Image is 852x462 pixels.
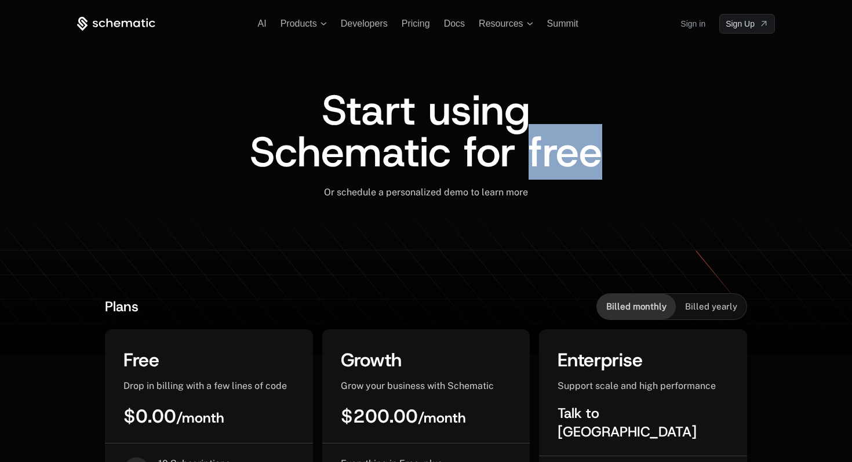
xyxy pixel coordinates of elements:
sub: / month [418,409,466,427]
span: Resources [479,19,523,29]
a: Docs [444,19,465,28]
span: Enterprise [558,348,643,372]
span: Plans [105,297,139,316]
span: Talk to [GEOGRAPHIC_DATA] [558,404,697,441]
span: Products [281,19,317,29]
a: [object Object] [719,14,775,34]
span: Support scale and high performance [558,380,716,391]
a: Sign in [680,14,705,33]
span: Growth [341,348,402,372]
span: Drop in billing with a few lines of code [123,380,287,391]
a: Developers [341,19,388,28]
span: Billed monthly [606,301,667,312]
a: Summit [547,19,578,28]
span: $0.00 [123,404,224,428]
span: Grow your business with Schematic [341,380,494,391]
a: Pricing [402,19,430,28]
span: Or schedule a personalized demo to learn more [324,187,528,198]
span: Start using Schematic for free [250,82,602,180]
sub: / month [176,409,224,427]
span: Free [123,348,159,372]
span: Sign Up [726,18,755,30]
a: AI [258,19,267,28]
span: $200.00 [341,404,466,428]
span: Billed yearly [685,301,737,312]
